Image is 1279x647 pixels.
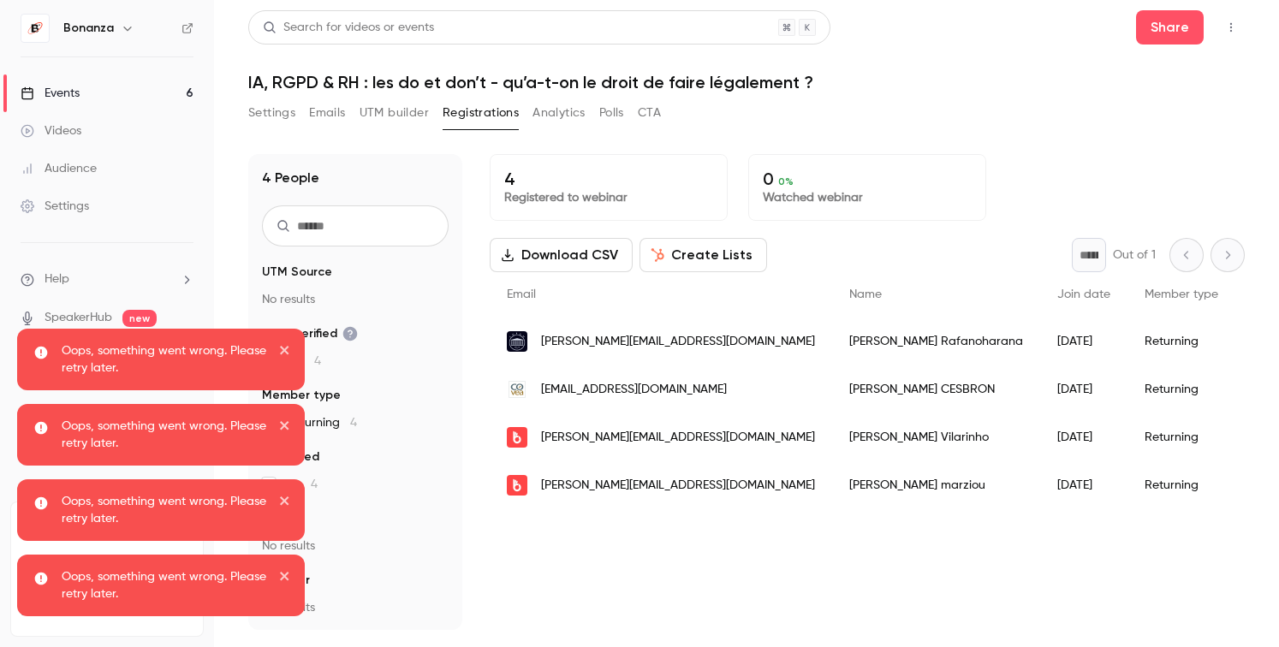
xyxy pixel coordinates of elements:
span: 0 % [778,175,794,187]
button: close [279,568,291,589]
div: [DATE] [1040,461,1127,509]
button: Analytics [532,99,586,127]
div: Settings [21,198,89,215]
p: No results [262,291,449,308]
button: Download CSV [490,238,633,272]
span: Name [849,288,882,300]
img: covea.fr [507,379,527,400]
p: Out of 1 [1113,246,1156,264]
div: Returning [1127,461,1235,509]
img: Bonanza [21,15,49,42]
button: close [279,418,291,438]
img: bonanza.co [507,475,527,496]
span: 4 [350,417,357,429]
div: Returning [1127,318,1235,365]
span: new [122,310,157,327]
div: [DATE] [1040,365,1127,413]
p: 4 [504,169,713,189]
p: Oops, something went wrong. Please retry later. [62,342,267,377]
button: Share [1136,10,1204,45]
div: [PERSON_NAME] CESBRON [832,365,1040,413]
p: Registered to webinar [504,189,713,206]
p: Oops, something went wrong. Please retry later. [62,493,267,527]
div: [DATE] [1040,318,1127,365]
span: [EMAIL_ADDRESS][DOMAIN_NAME] [541,381,727,399]
div: Videos [21,122,81,139]
img: ensae.fr [507,331,527,352]
div: [DATE] [1040,413,1127,461]
h1: IA, RGPD & RH : les do et don’t - qu’a-t-on le droit de faire légalement ? [248,72,1245,92]
div: Returning [1127,413,1235,461]
button: UTM builder [360,99,429,127]
button: Settings [248,99,295,127]
span: [PERSON_NAME][EMAIL_ADDRESS][DOMAIN_NAME] [541,477,815,495]
span: Join date [1057,288,1110,300]
span: UTM Source [262,264,332,281]
span: 4 [311,478,318,490]
h1: 4 People [262,168,319,188]
p: Oops, something went wrong. Please retry later. [62,418,267,452]
div: [PERSON_NAME] Rafanoharana [832,318,1040,365]
span: Email verified [262,325,358,342]
a: SpeakerHub [45,309,112,327]
button: close [279,493,291,513]
span: Help [45,270,69,288]
div: Returning [1127,365,1235,413]
li: help-dropdown-opener [21,270,193,288]
p: Watched webinar [763,189,972,206]
button: Registrations [443,99,519,127]
section: facet-groups [262,264,449,616]
span: Returning [286,414,357,431]
div: Audience [21,160,97,177]
button: Create Lists [639,238,767,272]
button: Polls [599,99,624,127]
div: [PERSON_NAME] Vilarinho [832,413,1040,461]
p: 0 [763,169,972,189]
h6: Bonanza [63,20,114,37]
span: [PERSON_NAME][EMAIL_ADDRESS][DOMAIN_NAME] [541,333,815,351]
span: [PERSON_NAME][EMAIL_ADDRESS][DOMAIN_NAME] [541,429,815,447]
div: Search for videos or events [263,19,434,37]
span: 4 [314,355,321,367]
button: Emails [309,99,345,127]
button: CTA [638,99,661,127]
p: No results [262,599,449,616]
p: Oops, something went wrong. Please retry later. [62,568,267,602]
span: Email [507,288,536,300]
button: close [279,342,291,363]
p: No results [262,537,449,555]
img: bonanza.co [507,427,527,448]
span: Member type [1145,288,1218,300]
div: [PERSON_NAME] marziou [832,461,1040,509]
div: Events [21,85,80,102]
